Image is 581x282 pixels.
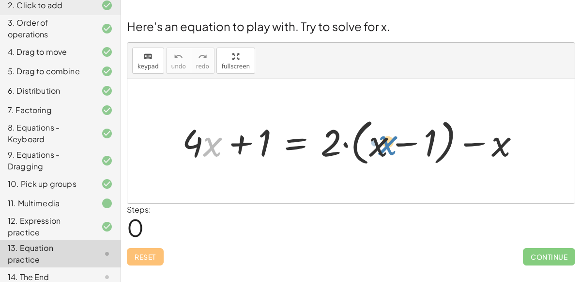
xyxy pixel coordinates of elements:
label: Steps: [127,204,151,215]
i: undo [174,51,183,63]
i: Task finished and correct. [101,155,113,166]
button: undoundo [166,48,191,74]
span: Here's an equation to play with. Try to solve for x. [127,19,390,33]
i: Task finished and correct. [101,85,113,97]
div: 6. Distribution [8,85,86,97]
i: Task finished and correct. [101,104,113,116]
i: Task finished and correct. [101,23,113,34]
button: redoredo [191,48,214,74]
i: redo [198,51,207,63]
i: Task finished and correct. [101,178,113,190]
div: 10. Pick up groups [8,178,86,190]
button: fullscreen [216,48,255,74]
div: 9. Equations - Dragging [8,149,86,172]
div: 11. Multimedia [8,198,86,209]
div: 13. Equation practice [8,242,86,265]
div: 8. Equations - Keyboard [8,122,86,145]
span: undo [171,63,186,70]
div: 4. Drag to move [8,46,86,58]
button: keyboardkeypad [132,48,164,74]
i: Task finished. [101,198,113,209]
span: redo [196,63,209,70]
div: 5. Drag to combine [8,66,86,77]
i: keyboard [143,51,153,63]
span: keypad [138,63,159,70]
i: Task not started. [101,248,113,260]
i: Task finished and correct. [101,221,113,232]
i: Task finished and correct. [101,66,113,77]
span: fullscreen [222,63,250,70]
span: 0 [127,213,144,242]
div: 12. Expression practice [8,215,86,238]
i: Task finished and correct. [101,128,113,139]
div: 3. Order of operations [8,17,86,40]
i: Task finished and correct. [101,46,113,58]
div: 7. Factoring [8,104,86,116]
